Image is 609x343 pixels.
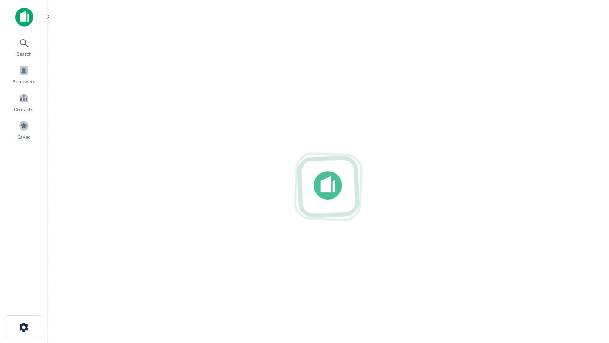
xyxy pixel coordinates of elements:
span: Search [16,50,32,58]
span: Contacts [14,105,33,113]
a: Saved [3,117,45,142]
iframe: Chat Widget [561,236,609,282]
span: Borrowers [12,78,35,85]
a: Search [3,34,45,60]
img: capitalize-icon.png [15,8,33,27]
span: Saved [17,133,31,141]
a: Borrowers [3,61,45,87]
a: Contacts [3,89,45,115]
